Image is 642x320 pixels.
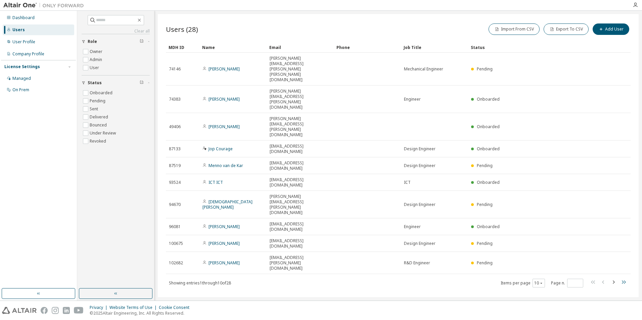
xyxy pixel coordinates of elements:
[404,180,411,185] span: ICT
[169,202,181,207] span: 94670
[90,56,103,64] label: Admin
[489,23,540,35] button: Import From CSV
[82,34,150,49] button: Role
[2,307,37,314] img: altair_logo.svg
[593,23,629,35] button: Add User
[477,179,500,185] span: Onboarded
[3,2,87,9] img: Altair One
[90,97,107,105] label: Pending
[90,64,100,72] label: User
[477,202,493,207] span: Pending
[404,224,421,229] span: Engineer
[404,42,465,53] div: Job Title
[477,163,493,168] span: Pending
[169,280,231,286] span: Showing entries 1 through 10 of 28
[270,221,331,232] span: [EMAIL_ADDRESS][DOMAIN_NAME]
[41,307,48,314] img: facebook.svg
[88,80,102,86] span: Status
[166,24,198,34] span: Users (28)
[90,121,108,129] label: Bounced
[74,307,84,314] img: youtube.svg
[140,80,144,86] span: Clear filter
[88,39,97,44] span: Role
[169,180,181,185] span: 93524
[270,238,331,249] span: [EMAIL_ADDRESS][DOMAIN_NAME]
[534,280,543,286] button: 10
[209,66,240,72] a: [PERSON_NAME]
[209,124,240,129] a: [PERSON_NAME]
[109,305,159,310] div: Website Terms of Use
[336,42,398,53] div: Phone
[270,56,331,83] span: [PERSON_NAME][EMAIL_ADDRESS][PERSON_NAME][PERSON_NAME][DOMAIN_NAME]
[202,199,253,210] a: [DEMOGRAPHIC_DATA][PERSON_NAME]
[270,160,331,171] span: [EMAIL_ADDRESS][DOMAIN_NAME]
[270,116,331,138] span: [PERSON_NAME][EMAIL_ADDRESS][PERSON_NAME][DOMAIN_NAME]
[169,66,181,72] span: 74146
[209,260,240,266] a: [PERSON_NAME]
[209,146,233,152] a: Jop Courage
[169,42,197,53] div: MDH ID
[12,51,44,57] div: Company Profile
[169,260,183,266] span: 102682
[140,39,144,44] span: Clear filter
[90,89,114,97] label: Onboarded
[477,241,493,246] span: Pending
[209,163,243,168] a: Menno van de Kar
[169,224,181,229] span: 96081
[404,97,421,102] span: Engineer
[4,64,40,69] div: License Settings
[169,241,183,246] span: 100675
[477,146,500,152] span: Onboarded
[82,75,150,90] button: Status
[90,137,107,145] label: Revoked
[209,179,223,185] a: ICT ICT
[159,305,193,310] div: Cookie Consent
[52,307,59,314] img: instagram.svg
[12,39,35,45] div: User Profile
[90,310,193,316] p: © 2025 Altair Engineering, Inc. All Rights Reserved.
[404,66,443,72] span: Mechanical Engineer
[82,29,150,34] a: Clear all
[209,96,240,102] a: [PERSON_NAME]
[12,87,29,93] div: On Prem
[477,224,500,229] span: Onboarded
[12,76,31,81] div: Managed
[404,146,435,152] span: Design Engineer
[477,66,493,72] span: Pending
[270,255,331,271] span: [EMAIL_ADDRESS][PERSON_NAME][DOMAIN_NAME]
[501,279,545,287] span: Items per page
[404,241,435,246] span: Design Engineer
[270,144,331,154] span: [EMAIL_ADDRESS][DOMAIN_NAME]
[471,42,596,53] div: Status
[90,48,104,56] label: Owner
[169,146,181,152] span: 87133
[12,15,35,20] div: Dashboard
[63,307,70,314] img: linkedin.svg
[90,105,99,113] label: Sent
[169,124,181,129] span: 49406
[12,27,25,33] div: Users
[90,305,109,310] div: Privacy
[209,224,240,229] a: [PERSON_NAME]
[90,113,109,121] label: Delivered
[90,129,117,137] label: Under Review
[169,97,181,102] span: 74383
[270,194,331,215] span: [PERSON_NAME][EMAIL_ADDRESS][PERSON_NAME][DOMAIN_NAME]
[404,202,435,207] span: Design Engineer
[404,260,430,266] span: R&D Engineer
[269,42,331,53] div: Email
[477,124,500,129] span: Onboarded
[209,241,240,246] a: [PERSON_NAME]
[544,23,589,35] button: Export To CSV
[169,163,181,168] span: 87519
[270,89,331,110] span: [PERSON_NAME][EMAIL_ADDRESS][PERSON_NAME][DOMAIN_NAME]
[404,163,435,168] span: Design Engineer
[477,96,500,102] span: Onboarded
[202,42,264,53] div: Name
[477,260,493,266] span: Pending
[270,177,331,188] span: [EMAIL_ADDRESS][DOMAIN_NAME]
[551,279,583,287] span: Page n.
